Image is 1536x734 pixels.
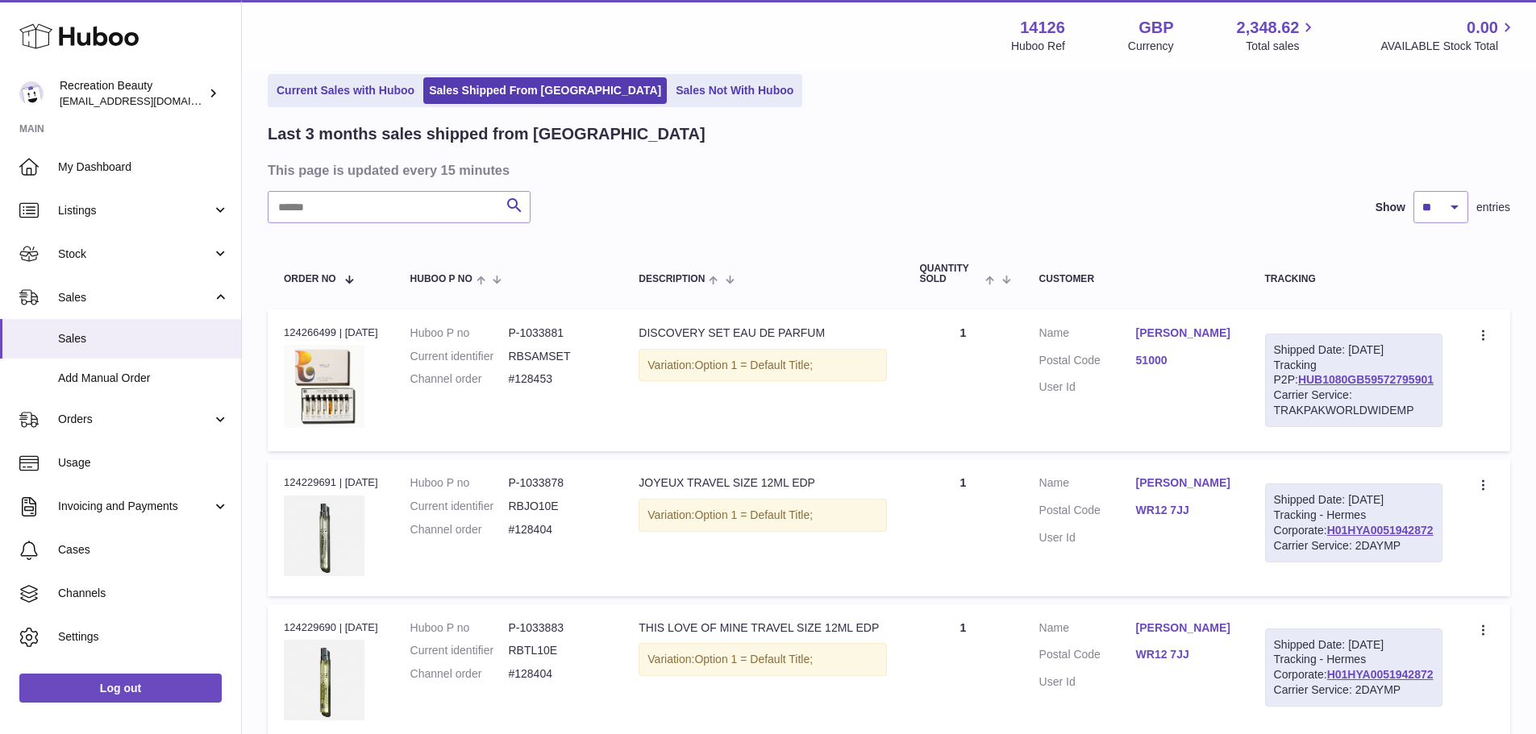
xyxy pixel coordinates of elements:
div: JOYEUX TRAVEL SIZE 12ML EDP [639,475,887,491]
dt: Postal Code [1039,503,1136,522]
dd: RBTL10E [508,643,606,658]
dt: Name [1039,475,1136,495]
span: Huboo P no [410,274,472,284]
div: Carrier Service: 2DAYMP [1274,682,1434,698]
dt: Channel order [410,371,509,387]
dt: Current identifier [410,349,509,364]
span: Listings [58,203,212,218]
span: Total sales [1246,39,1317,54]
dt: Channel order [410,522,509,537]
span: Option 1 = Default Title; [694,359,813,371]
span: Sales [58,331,229,346]
dt: Huboo P no [410,475,509,491]
a: 2,348.62 Total sales [1237,17,1318,54]
dd: P-1033881 [508,326,606,341]
span: Add Manual Order [58,371,229,386]
span: Cases [58,542,229,558]
dt: User Id [1039,530,1136,545]
a: Current Sales with Huboo [271,77,420,104]
a: WR12 7JJ [1136,503,1233,518]
span: My Dashboard [58,160,229,175]
a: Sales Not With Huboo [670,77,799,104]
span: Invoicing and Payments [58,499,212,514]
div: Variation: [639,349,887,382]
div: THIS LOVE OF MINE TRAVEL SIZE 12ML EDP [639,620,887,636]
span: Channels [58,586,229,601]
div: Carrier Service: 2DAYMP [1274,538,1434,554]
div: Shipped Date: [DATE] [1274,492,1434,508]
a: HUB1080GB59572795901 [1298,373,1434,386]
h3: This page is updated every 15 minutes [268,161,1506,179]
dd: #128404 [508,666,606,682]
td: 1 [903,309,1022,451]
a: [PERSON_NAME] [1136,620,1233,636]
h2: Last 3 months sales shipped from [GEOGRAPHIC_DATA] [268,123,706,145]
img: ANWD_12ML.jpg [284,345,364,428]
div: Recreation Beauty [60,78,205,109]
span: AVAILABLE Stock Total [1380,39,1517,54]
a: H01HYA0051942872 [1327,524,1434,537]
span: Settings [58,629,229,645]
dd: RBJO10E [508,499,606,514]
strong: 14126 [1020,17,1065,39]
label: Show [1376,200,1405,215]
span: Stock [58,247,212,262]
dt: Postal Code [1039,353,1136,372]
span: Orders [58,412,212,427]
dt: Current identifier [410,499,509,514]
span: [EMAIL_ADDRESS][DOMAIN_NAME] [60,94,237,107]
a: 0.00 AVAILABLE Stock Total [1380,17,1517,54]
a: [PERSON_NAME] [1136,475,1233,491]
a: WR12 7JJ [1136,647,1233,662]
a: [PERSON_NAME] [1136,326,1233,341]
dd: P-1033878 [508,475,606,491]
div: Tracking - Hermes Corporate: [1265,483,1442,562]
img: TLOM-Bottle.jpg [284,640,364,720]
span: Order No [284,274,336,284]
div: 124229690 | [DATE] [284,620,378,635]
span: Option 1 = Default Title; [694,653,813,666]
div: Tracking [1265,274,1442,284]
div: 124266499 | [DATE] [284,326,378,340]
span: Usage [58,455,229,471]
div: Customer [1039,274,1233,284]
td: 1 [903,459,1022,595]
a: 51000 [1136,353,1233,368]
div: Currency [1128,39,1174,54]
img: internalAdmin-14126@internal.huboo.com [19,81,44,106]
div: DISCOVERY SET EAU DE PARFUM [639,326,887,341]
div: Variation: [639,499,887,532]
dt: Channel order [410,666,509,682]
dd: RBSAMSET [508,349,606,364]
div: Huboo Ref [1011,39,1065,54]
a: Sales Shipped From [GEOGRAPHIC_DATA] [423,77,667,104]
div: Tracking P2P: [1265,334,1442,427]
dt: Huboo P no [410,620,509,636]
dt: Name [1039,326,1136,345]
dd: #128404 [508,522,606,537]
span: 2,348.62 [1237,17,1300,39]
strong: GBP [1138,17,1173,39]
div: 124229691 | [DATE] [284,475,378,490]
span: Quantity Sold [919,263,981,284]
img: Joyeux-Bottle.jpg [284,496,364,576]
div: Carrier Service: TRAKPAKWORLDWIDEMP [1274,388,1434,418]
dt: Current identifier [410,643,509,658]
dt: Postal Code [1039,647,1136,666]
span: Description [639,274,705,284]
span: 0.00 [1467,17,1498,39]
dd: P-1033883 [508,620,606,636]
a: H01HYA0051942872 [1327,668,1434,681]
dt: Name [1039,620,1136,640]
dt: Huboo P no [410,326,509,341]
div: Shipped Date: [DATE] [1274,637,1434,653]
dt: User Id [1039,379,1136,395]
span: entries [1476,200,1510,215]
div: Tracking - Hermes Corporate: [1265,628,1442,707]
div: Variation: [639,643,887,676]
span: Sales [58,290,212,305]
div: Shipped Date: [DATE] [1274,342,1434,358]
span: Option 1 = Default Title; [694,508,813,521]
dt: User Id [1039,674,1136,690]
dd: #128453 [508,371,606,387]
